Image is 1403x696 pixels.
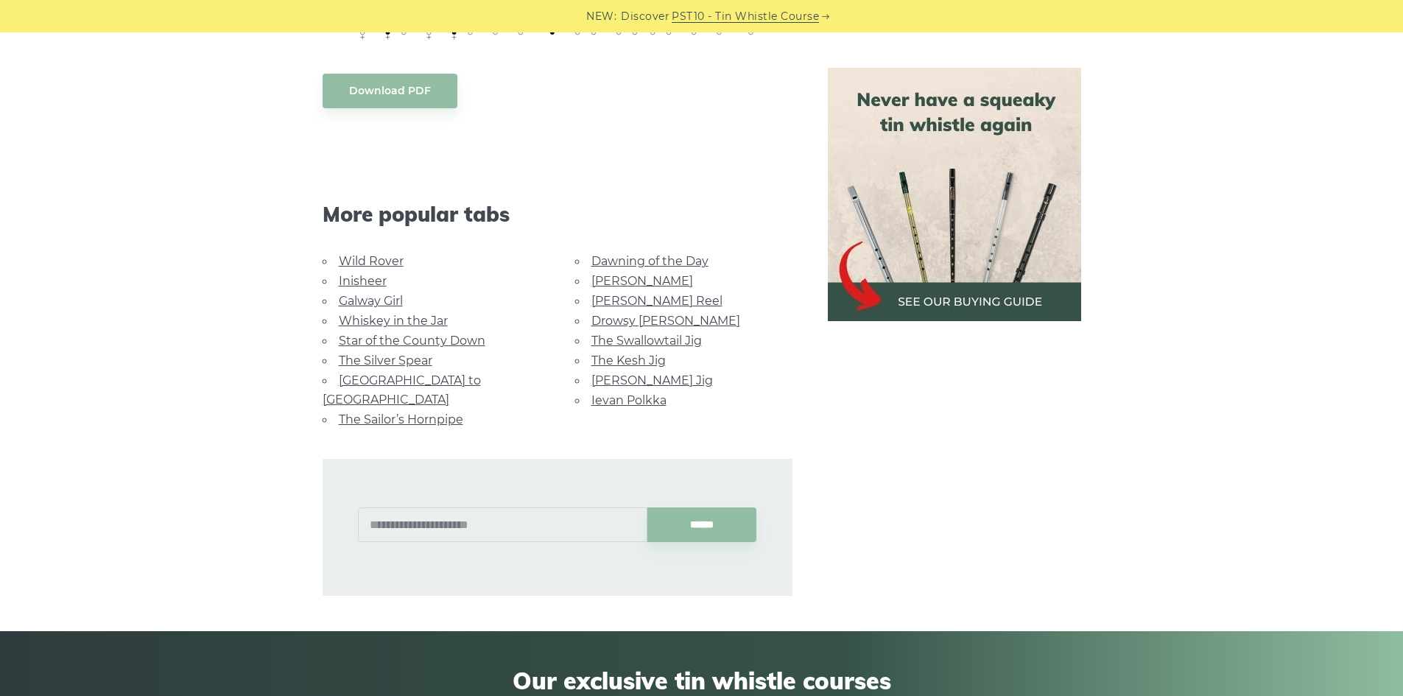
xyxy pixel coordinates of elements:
[591,354,666,368] a: The Kesh Jig
[339,334,485,348] a: Star of the County Down
[621,8,669,25] span: Discover
[828,68,1081,321] img: tin whistle buying guide
[286,667,1117,695] span: Our exclusive tin whistle courses
[591,254,708,268] a: Dawning of the Day
[323,373,481,407] a: [GEOGRAPHIC_DATA] to [GEOGRAPHIC_DATA]
[323,202,792,227] span: More popular tabs
[672,8,819,25] a: PST10 - Tin Whistle Course
[339,294,403,308] a: Galway Girl
[323,74,457,108] a: Download PDF
[339,254,404,268] a: Wild Rover
[591,373,713,387] a: [PERSON_NAME] Jig
[339,412,463,426] a: The Sailor’s Hornpipe
[591,393,667,407] a: Ievan Polkka
[339,354,432,368] a: The Silver Spear
[339,314,448,328] a: Whiskey in the Jar
[339,274,387,288] a: Inisheer
[591,334,702,348] a: The Swallowtail Jig
[586,8,616,25] span: NEW:
[591,294,722,308] a: [PERSON_NAME] Reel
[591,314,740,328] a: Drowsy [PERSON_NAME]
[591,274,693,288] a: [PERSON_NAME]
